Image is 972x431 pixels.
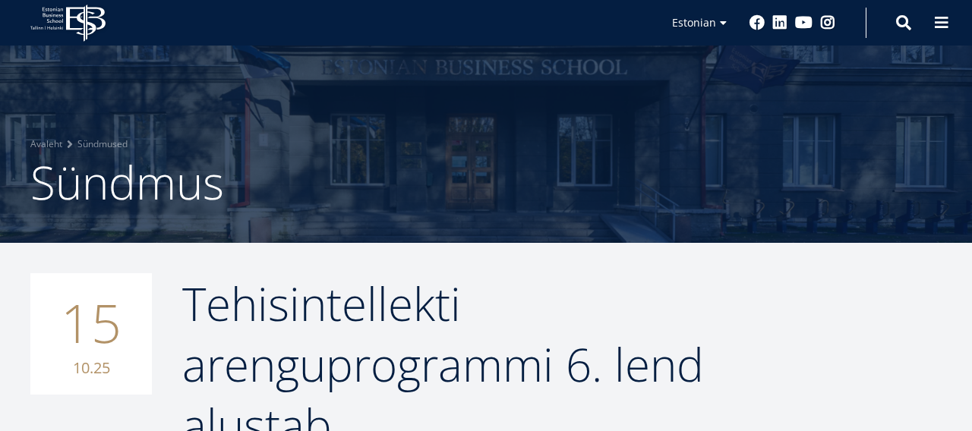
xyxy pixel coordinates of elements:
a: Facebook [750,15,765,30]
div: 15 [30,273,152,395]
a: Avaleht [30,137,62,152]
small: 10.25 [46,357,137,379]
a: Youtube [795,15,813,30]
h1: Sündmus [30,152,942,212]
a: Sündmused [77,137,128,152]
a: Linkedin [772,15,787,30]
a: Instagram [820,15,835,30]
